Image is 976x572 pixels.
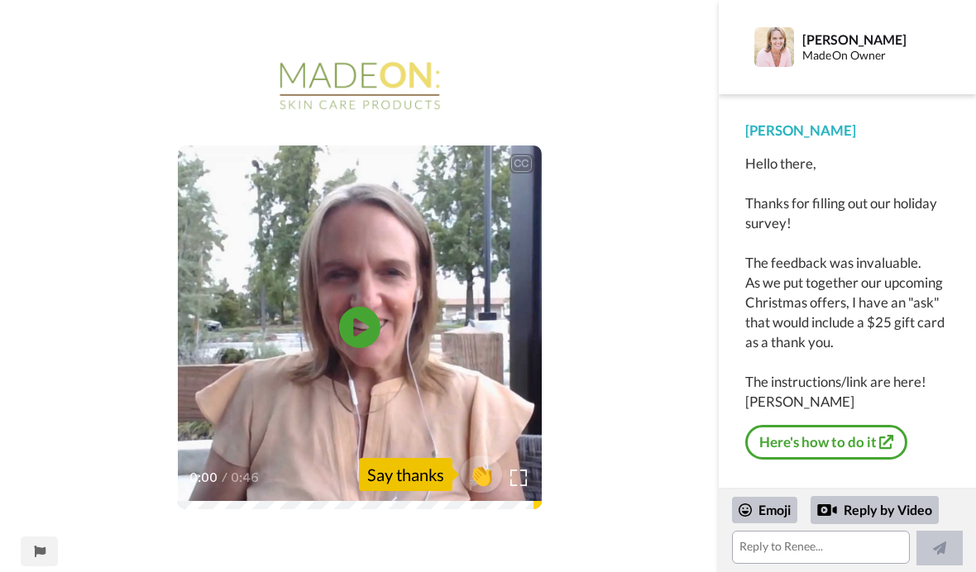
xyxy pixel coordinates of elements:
button: 👏 [461,455,502,493]
a: Here's how to do it [745,425,907,460]
div: Hello there, Thanks for filling out our holiday survey! The feedback was invaluable. As we put to... [745,154,950,412]
div: Reply by Video [811,496,939,524]
img: ec453d13-a6a3-432f-9ac0-3bcff4cb507c [269,59,451,113]
div: Say thanks [359,458,452,491]
span: 0:46 [231,468,260,488]
img: Full screen [510,470,527,486]
div: Reply by Video [817,500,837,520]
img: Profile Image [754,27,794,67]
div: [PERSON_NAME] [745,121,950,141]
div: CC [511,155,532,172]
div: MadeOn Owner [802,49,949,63]
span: 👏 [461,461,502,488]
div: [PERSON_NAME] [802,31,949,47]
span: 0:00 [189,468,218,488]
div: Emoji [732,497,797,523]
span: / [222,468,227,488]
